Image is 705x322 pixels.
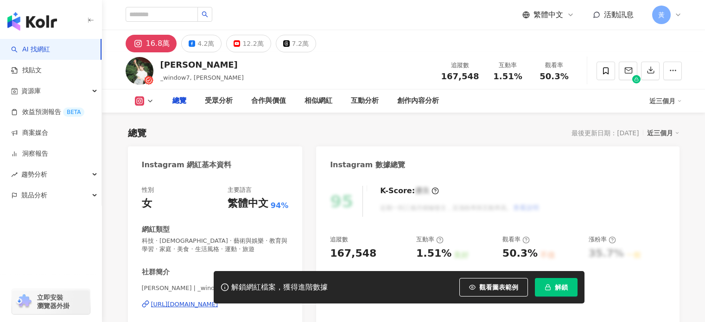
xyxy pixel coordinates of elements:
span: 繁體中文 [534,10,563,20]
div: K-Score : [380,186,439,196]
span: 趨勢分析 [21,164,47,185]
div: 近三個月 [647,127,680,139]
div: 合作與價值 [251,95,286,107]
span: 50.3% [540,72,568,81]
div: 近三個月 [649,94,682,108]
span: 黃 [658,10,665,20]
a: chrome extension立即安裝 瀏覽器外掛 [12,289,90,314]
span: rise [11,171,18,178]
span: 94% [271,201,288,211]
img: chrome extension [15,294,33,309]
div: 互動分析 [351,95,379,107]
button: 4.2萬 [181,35,222,52]
img: KOL Avatar [126,57,153,85]
span: 科技 · [DEMOGRAPHIC_DATA] · 藝術與娛樂 · 教育與學習 · 家庭 · 美食 · 生活風格 · 運動 · 旅遊 [142,237,289,253]
div: 追蹤數 [441,61,479,70]
div: 主要語言 [228,186,252,194]
div: 4.2萬 [197,37,214,50]
span: 觀看圖表範例 [479,284,518,291]
div: Instagram 數據總覽 [330,160,405,170]
a: 找貼文 [11,66,42,75]
div: 12.2萬 [242,37,263,50]
div: 追蹤數 [330,235,348,244]
span: search [202,11,208,18]
div: 創作內容分析 [397,95,439,107]
span: 1.51% [493,72,522,81]
div: 社群簡介 [142,267,170,277]
span: 167,548 [441,71,479,81]
div: 1.51% [416,246,451,261]
div: 受眾分析 [205,95,233,107]
div: Instagram 網紅基本資料 [142,160,232,170]
span: 活動訊息 [604,10,634,19]
div: [URL][DOMAIN_NAME] [151,300,218,309]
a: 洞察報告 [11,149,48,158]
span: _window7, [PERSON_NAME] [160,74,244,81]
div: 繁體中文 [228,196,268,211]
div: 互動率 [490,61,526,70]
div: [PERSON_NAME] [160,59,244,70]
div: 相似網紅 [305,95,332,107]
span: 資源庫 [21,81,41,101]
a: [URL][DOMAIN_NAME] [142,300,289,309]
button: 12.2萬 [226,35,271,52]
button: 7.2萬 [276,35,316,52]
a: 效益預測報告BETA [11,107,84,117]
img: logo [7,12,57,31]
div: 7.2萬 [292,37,309,50]
div: 性別 [142,186,154,194]
div: 解鎖網紅檔案，獲得進階數據 [231,283,328,292]
div: 互動率 [416,235,444,244]
div: 觀看率 [537,61,572,70]
div: 16.8萬 [146,37,170,50]
div: 167,548 [330,246,376,261]
span: 立即安裝 瀏覽器外掛 [37,293,70,310]
div: 50.3% [502,246,538,261]
button: 解鎖 [535,278,578,297]
button: 觀看圖表範例 [459,278,528,297]
button: 16.8萬 [126,35,177,52]
span: 競品分析 [21,185,47,206]
div: 漲粉率 [589,235,616,244]
span: 解鎖 [555,284,568,291]
div: 最後更新日期：[DATE] [572,129,639,137]
div: 觀看率 [502,235,530,244]
div: 網紅類型 [142,225,170,234]
div: 總覽 [172,95,186,107]
div: 總覽 [128,126,146,139]
a: 商案媒合 [11,128,48,138]
div: 女 [142,196,152,211]
a: searchAI 找網紅 [11,45,50,54]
